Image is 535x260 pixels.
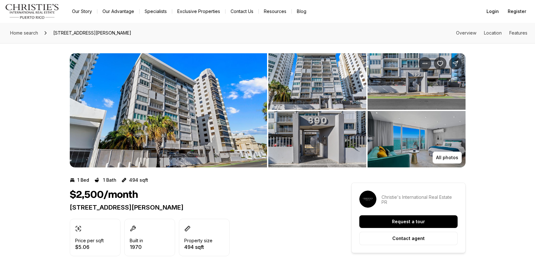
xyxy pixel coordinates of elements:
[172,7,225,16] a: Exclusive Properties
[130,238,143,243] p: Built in
[484,30,502,36] a: Skip to: Location
[8,28,41,38] a: Home search
[434,57,447,70] button: Save Property: 890 AVE ASHFORD #10
[70,53,466,167] div: Listing Photos
[103,178,116,183] p: 1 Bath
[359,215,458,228] button: Request a tour
[97,7,139,16] a: Our Advantage
[359,232,458,245] button: Contact agent
[140,7,172,16] a: Specialists
[259,7,291,16] a: Resources
[382,195,458,205] p: Christie's International Real Estate PR
[130,244,143,250] p: 1970
[268,53,366,110] button: View image gallery
[67,7,97,16] a: Our Story
[70,204,329,211] p: [STREET_ADDRESS][PERSON_NAME]
[486,9,499,14] span: Login
[419,57,431,70] button: Property options
[504,5,530,18] button: Register
[456,30,476,36] a: Skip to: Overview
[70,189,138,201] h1: $2,500/month
[70,53,267,167] button: View image gallery
[77,178,89,183] p: 1 Bed
[268,111,366,167] button: View image gallery
[368,111,466,167] button: View image gallery
[508,9,526,14] span: Register
[5,4,59,19] img: logo
[225,7,258,16] button: Contact Us
[509,30,527,36] a: Skip to: Features
[368,53,466,110] button: View image gallery
[483,5,503,18] button: Login
[433,152,462,164] button: All photos
[75,238,104,243] p: Price per sqft
[184,238,212,243] p: Property size
[292,7,311,16] a: Blog
[51,28,134,38] span: [STREET_ADDRESS][PERSON_NAME]
[184,244,212,250] p: 494 sqft
[70,53,267,167] li: 1 of 7
[129,178,148,183] p: 494 sqft
[449,57,462,70] button: Share Property: 890 AVE ASHFORD #10
[392,219,425,224] p: Request a tour
[75,244,104,250] p: $5.06
[268,53,466,167] li: 2 of 7
[456,30,527,36] nav: Page section menu
[436,155,458,160] p: All photos
[392,236,425,241] p: Contact agent
[10,30,38,36] span: Home search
